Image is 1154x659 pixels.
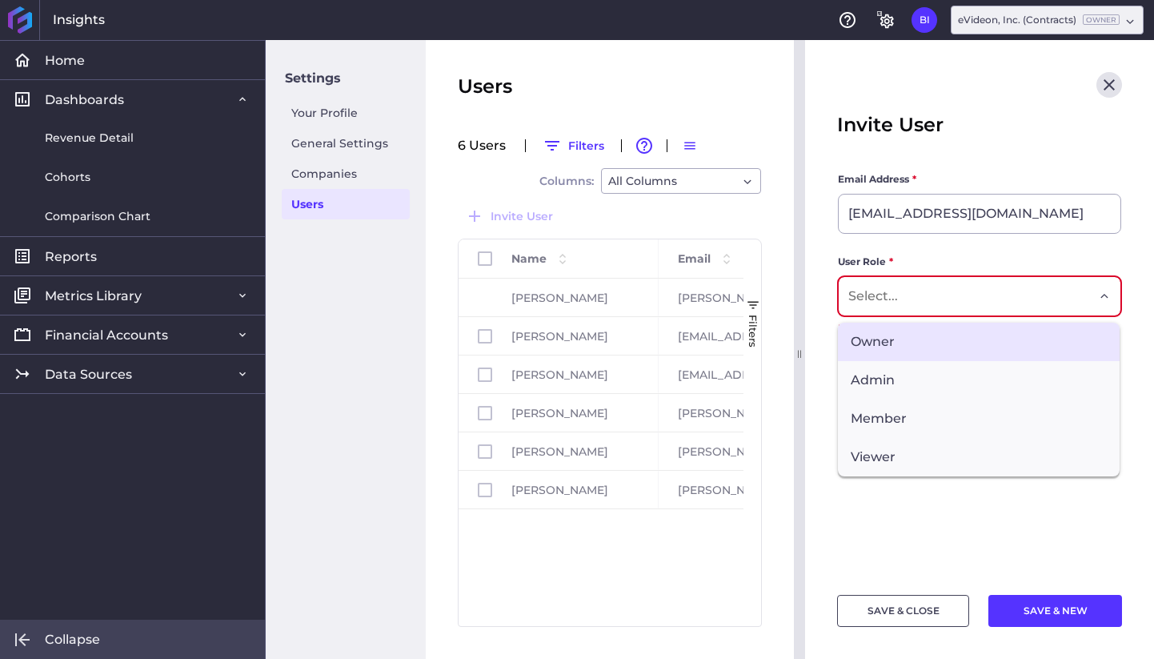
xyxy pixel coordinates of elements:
[838,438,1120,476] span: Viewer
[45,52,85,69] span: Home
[951,6,1144,34] div: Dropdown select
[282,59,410,98] p: Settings
[458,72,762,101] div: Users
[282,128,410,159] a: General Settings
[535,133,611,159] button: Filters
[838,254,886,270] span: User Role
[45,327,168,344] span: Financial Accounts
[45,287,142,304] span: Metrics Library
[747,315,759,348] span: Filters
[539,175,594,187] span: Columns:
[912,7,937,33] button: User Menu
[45,169,90,186] span: Cohorts
[837,595,969,627] button: SAVE & CLOSE
[45,91,124,108] span: Dashboards
[601,168,761,194] div: Dropdown select
[282,189,410,219] a: Users
[873,7,899,33] button: General Settings
[835,7,860,33] button: Help
[838,276,1121,316] div: Dropdown select
[838,316,1121,334] p: User role is required.
[45,130,134,147] span: Revenue Detail
[838,361,1120,400] span: Admin
[45,208,150,225] span: Comparison Chart
[838,323,1120,361] span: Owner
[958,13,1120,27] div: eVideon, Inc. (Contracts)
[45,366,132,383] span: Data Sources
[838,400,1120,438] span: Member
[282,159,410,189] a: Companies
[1083,14,1120,25] ins: Owner
[848,287,917,306] input: Select...
[837,111,944,139] span: Invite User
[1096,72,1122,98] button: Close
[608,171,677,191] span: All Columns
[45,248,97,265] span: Reports
[45,631,100,648] span: Collapse
[282,98,410,128] a: Your Profile
[458,139,515,152] div: 6 User s
[988,595,1122,627] button: SAVE & NEW
[838,171,909,187] span: Email Address
[839,195,1120,233] input: you@company.com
